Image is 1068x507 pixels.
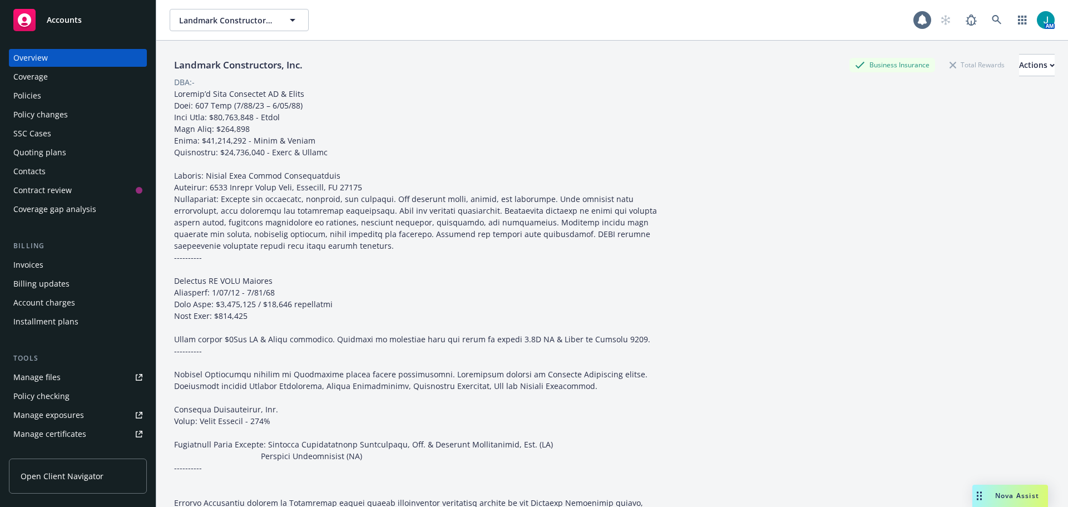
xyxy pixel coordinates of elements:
span: Landmark Constructors, Inc. [179,14,275,26]
div: Actions [1019,55,1055,76]
a: Policy changes [9,106,147,124]
div: Coverage gap analysis [13,200,96,218]
div: Billing updates [13,275,70,293]
div: Billing [9,240,147,252]
a: Accounts [9,4,147,36]
div: Contacts [13,163,46,180]
a: Manage files [9,368,147,386]
a: Policies [9,87,147,105]
a: SSC Cases [9,125,147,142]
a: Billing updates [9,275,147,293]
div: Policies [13,87,41,105]
div: SSC Cases [13,125,51,142]
div: Contract review [13,181,72,199]
a: Account charges [9,294,147,312]
a: Installment plans [9,313,147,331]
a: Report a Bug [960,9,982,31]
img: photo [1037,11,1055,29]
a: Switch app [1011,9,1034,31]
div: Coverage [13,68,48,86]
div: Account charges [13,294,75,312]
div: Installment plans [13,313,78,331]
div: Total Rewards [944,58,1010,72]
div: Overview [13,49,48,67]
div: Manage files [13,368,61,386]
span: Nova Assist [995,491,1039,500]
a: Coverage [9,68,147,86]
div: Quoting plans [13,144,66,161]
div: DBA: - [174,76,195,88]
button: Nova Assist [972,485,1048,507]
div: Tools [9,353,147,364]
div: Manage exposures [13,406,84,424]
span: Accounts [47,16,82,24]
div: Business Insurance [849,58,935,72]
div: Manage claims [13,444,70,462]
a: Invoices [9,256,147,274]
span: Open Client Navigator [21,470,103,482]
div: Manage certificates [13,425,86,443]
a: Search [986,9,1008,31]
a: Quoting plans [9,144,147,161]
div: Landmark Constructors, Inc. [170,58,307,72]
button: Actions [1019,54,1055,76]
div: Policy checking [13,387,70,405]
a: Policy checking [9,387,147,405]
a: Manage certificates [9,425,147,443]
a: Start snowing [934,9,957,31]
a: Overview [9,49,147,67]
div: Invoices [13,256,43,274]
a: Contacts [9,163,147,180]
a: Coverage gap analysis [9,200,147,218]
a: Contract review [9,181,147,199]
button: Landmark Constructors, Inc. [170,9,309,31]
a: Manage exposures [9,406,147,424]
a: Manage claims [9,444,147,462]
div: Policy changes [13,106,68,124]
div: Drag to move [972,485,986,507]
